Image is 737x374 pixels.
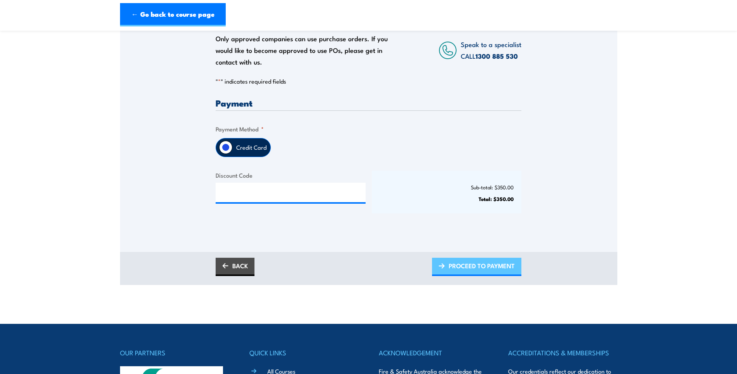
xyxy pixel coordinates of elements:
h3: Payment [216,98,521,107]
a: ← Go back to course page [120,3,226,26]
a: PROCEED TO PAYMENT [432,258,521,276]
h4: ACCREDITATIONS & MEMBERSHIPS [508,347,617,358]
h4: QUICK LINKS [249,347,358,358]
h4: ACKNOWLEDGEMENT [379,347,488,358]
a: BACK [216,258,254,276]
h4: OUR PARTNERS [120,347,229,358]
a: 1300 885 530 [476,51,518,61]
span: Speak to a specialist CALL [461,39,521,61]
legend: Payment Method [216,124,264,133]
p: " " indicates required fields [216,77,521,85]
div: Only approved companies can use purchase orders. If you would like to become approved to use POs,... [216,33,392,68]
label: Discount Code [216,171,366,180]
p: Sub-total: $350.00 [380,184,514,190]
span: PROCEED TO PAYMENT [449,255,515,276]
label: Credit Card [232,138,270,157]
strong: Total: $350.00 [479,195,514,203]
